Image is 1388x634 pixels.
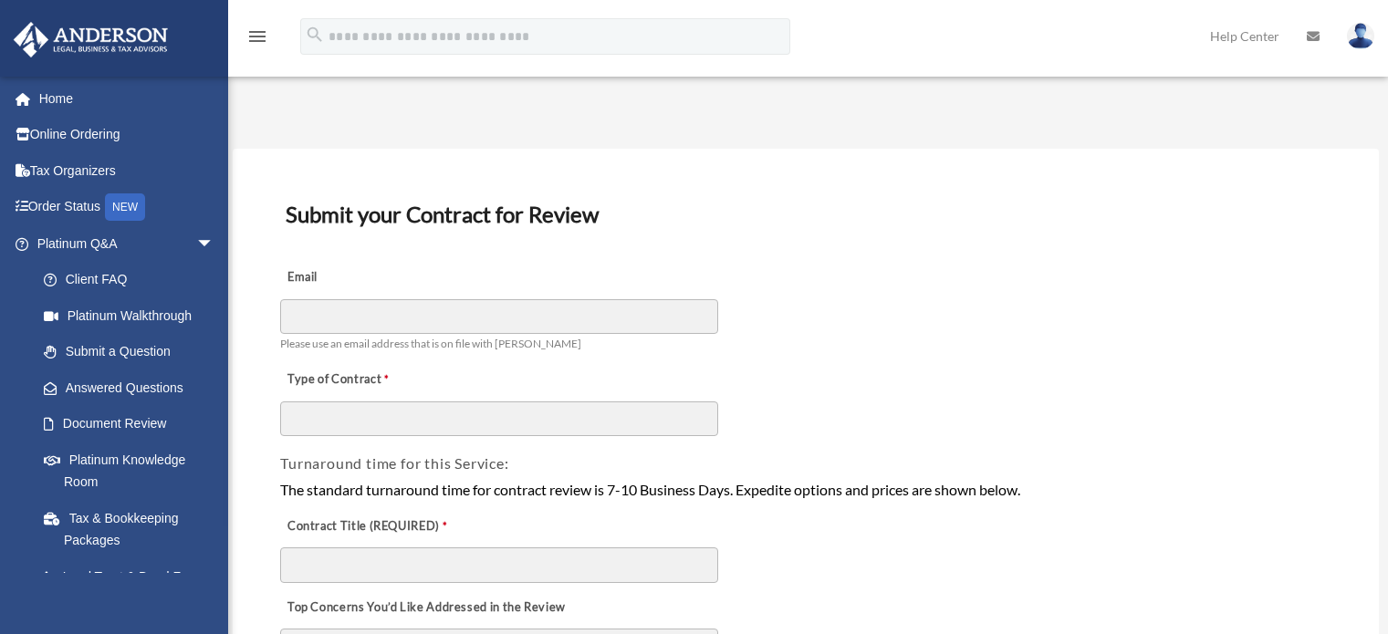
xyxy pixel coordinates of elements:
a: Online Ordering [13,117,242,153]
div: NEW [105,193,145,221]
a: Order StatusNEW [13,189,242,226]
h3: Submit your Contract for Review [278,195,1333,234]
label: Contract Title (REQUIRED) [280,514,463,539]
a: Platinum Knowledge Room [26,442,242,500]
img: Anderson Advisors Platinum Portal [8,22,173,57]
span: arrow_drop_down [196,225,233,263]
label: Top Concerns You’d Like Addressed in the Review [280,595,570,620]
a: Platinum Walkthrough [26,297,242,334]
a: Home [13,80,242,117]
i: search [305,25,325,45]
a: Land Trust & Deed Forum [26,558,242,595]
a: Answered Questions [26,369,242,406]
a: Client FAQ [26,262,242,298]
a: Platinum Q&Aarrow_drop_down [13,225,242,262]
a: menu [246,32,268,47]
a: Document Review [26,406,233,442]
label: Type of Contract [280,368,463,393]
i: menu [246,26,268,47]
span: Turnaround time for this Service: [280,454,508,472]
label: Email [280,265,463,291]
a: Tax & Bookkeeping Packages [26,500,242,558]
a: Submit a Question [26,334,242,370]
span: Please use an email address that is on file with [PERSON_NAME] [280,337,581,350]
img: User Pic [1347,23,1374,49]
a: Tax Organizers [13,152,242,189]
div: The standard turnaround time for contract review is 7-10 Business Days. Expedite options and pric... [280,478,1331,502]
